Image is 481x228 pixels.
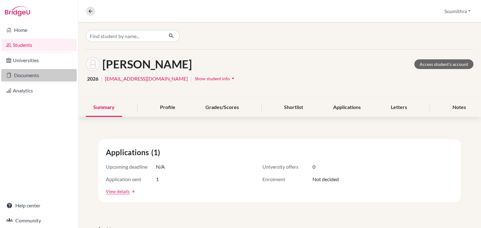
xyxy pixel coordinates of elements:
[1,214,77,227] a: Community
[190,75,192,82] span: |
[151,147,163,158] span: (1)
[414,59,473,69] a: Access student's account
[5,6,30,16] img: Bridge-U
[326,98,368,117] div: Applications
[1,199,77,212] a: Help center
[153,98,183,117] div: Profile
[1,84,77,97] a: Analytics
[106,147,151,158] span: Applications
[130,189,135,194] a: arrow_forward
[445,98,473,117] div: Notes
[1,24,77,36] a: Home
[194,74,236,83] button: Show student infoarrow_drop_down
[230,75,236,82] i: arrow_drop_down
[102,57,192,71] h1: [PERSON_NAME]
[106,163,156,171] span: Upcoming deadline
[1,39,77,51] a: Students
[156,176,159,183] span: 1
[86,98,122,117] div: Summary
[277,98,311,117] div: Shortlist
[86,30,163,42] input: Find student by name...
[442,5,473,17] button: Soumithra
[313,176,339,183] span: Not decided
[262,163,313,171] span: University offers
[87,75,98,82] span: 2026
[383,98,415,117] div: Letters
[313,163,315,171] span: 0
[105,75,188,82] a: [EMAIL_ADDRESS][DOMAIN_NAME]
[195,76,230,81] span: Show student info
[262,176,313,183] span: Enrolment
[156,163,165,171] span: N/A
[101,75,102,82] span: |
[1,54,77,67] a: Universities
[198,98,246,117] div: Grades/Scores
[1,69,77,82] a: Documents
[106,176,156,183] span: Application sent
[106,188,130,195] a: View details
[86,57,100,71] img: Twisha Singh's avatar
